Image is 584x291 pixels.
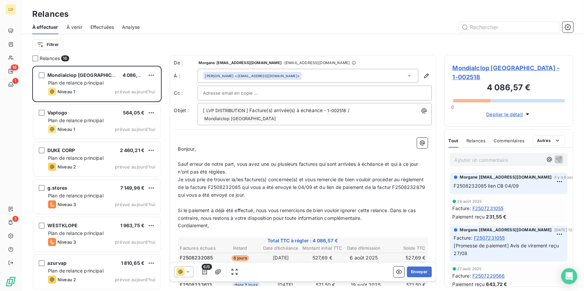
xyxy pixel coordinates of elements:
div: LD [5,4,16,15]
span: 643,72 € [486,281,507,288]
label: Cc : [174,90,198,96]
input: Rechercher [459,22,560,33]
span: Cordialement, [178,223,209,228]
span: 6/6 [202,264,212,270]
span: 1-002518 [326,107,347,115]
span: Paiement reçu [453,213,485,220]
span: DUKE CORP [47,147,75,153]
span: À effectuer [32,24,58,31]
span: Niveau 1 [57,89,75,94]
span: Commentaires [494,138,525,143]
td: 527,69 € [301,254,343,261]
h3: Relances [32,8,69,20]
button: Autres [533,135,565,146]
span: prévue aujourd’hui [115,239,155,245]
span: Sauf erreur de notre part, vous avez une ou plusieurs factures qui sont arrivées à échéance et qu... [178,161,420,175]
span: prévue aujourd’hui [115,277,155,282]
span: 1 963,75 € [120,223,145,228]
th: Montant initial TTC [301,245,343,252]
span: Plan de relance principal [48,80,103,86]
span: 4 086,57 € [123,72,148,78]
span: prévue aujourd’hui [115,202,155,207]
span: Effectuées [90,24,114,31]
span: g.stores [47,185,67,191]
span: prévue aujourd’hui [115,164,155,169]
span: 231,55 € [486,213,506,220]
th: Date d’échéance [261,245,301,252]
span: Niveau 2 [57,277,76,282]
span: 0 [451,104,454,110]
div: Open Intercom Messenger [561,268,577,284]
span: Plan de relance principal [48,117,103,123]
span: Mondialclop [GEOGRAPHIC_DATA] - 1-002518 [453,63,565,82]
span: LVP DISTRIBUTION [205,107,246,115]
span: Vaptogo [47,110,67,115]
span: [Promesse de paiement] Avis de virement reçu 27/08 [454,243,560,256]
span: Facture : [454,234,472,241]
th: Solde TTC [384,245,426,252]
span: Plan de relance principal [48,230,103,236]
span: Je vous prie de trouver la/les facture(s) concernée(s) et vous remercie de bien vouloir procéder ... [178,177,427,198]
span: Mondialclop [GEOGRAPHIC_DATA] [204,115,277,123]
span: 1 [12,78,18,84]
img: Logo LeanPay [5,276,16,287]
button: Déplier le détail [484,110,533,118]
span: Bonjour, [178,146,196,152]
span: [DATE] 12:04 [554,228,578,232]
span: dans 7 jours [233,282,260,288]
button: Filtrer [32,39,63,50]
td: F2508233613 [180,281,226,289]
td: 19 août 2025 [346,281,385,289]
span: Facture : [453,205,471,212]
span: De : [174,59,198,66]
td: 6 août 2025 [344,254,384,261]
span: 2 460,21 € [120,147,145,153]
td: [DATE] [261,254,301,261]
span: prévue aujourd’hui [115,89,155,94]
span: F2507229566 [472,272,505,279]
span: WESTKLOPE [47,223,78,228]
td: 571,50 € [305,281,346,289]
span: Mondialclop [GEOGRAPHIC_DATA] [47,72,128,78]
span: Morgane [EMAIL_ADDRESS][DOMAIN_NAME] [460,227,552,233]
span: F2507231055 [472,205,504,212]
span: [PERSON_NAME] [205,74,234,78]
span: Morgane [EMAIL_ADDRESS][DOMAIN_NAME] [199,61,282,65]
span: Facture : [453,272,471,279]
button: Envoyer [407,266,431,277]
span: Niveau 3 [57,202,76,207]
span: Niveau 1 [57,127,75,132]
span: Morgane [EMAIL_ADDRESS][DOMAIN_NAME] [460,174,552,180]
span: Tout [449,138,459,143]
h3: 4 086,57 € [453,82,565,95]
span: 27 août 2025 [457,267,482,271]
span: / [348,107,349,113]
div: grid [32,66,162,291]
span: azurvap [47,260,67,266]
span: Relances [40,55,60,62]
th: Retard [220,245,260,252]
span: ] Facture(s) arrivée(s) à échéance - [246,107,326,113]
td: [DATE] [266,281,305,289]
span: Si le paiement a déjà été effectué, nous vous remercions de bien vouloir ignorer cette relance. D... [178,207,417,221]
span: F2507231055 [474,234,505,241]
span: F2508232085 [180,254,213,261]
span: 3 [12,216,18,222]
span: 1 810,65 € [121,260,145,266]
span: Niveau 3 [57,239,76,245]
td: 527,69 € [384,254,426,261]
input: Adresse email en copie ... [203,88,276,98]
th: Date d’émission [344,245,384,252]
span: prévue aujourd’hui [115,127,155,132]
span: 28 août 2025 [457,199,482,203]
span: Relances [466,138,486,143]
span: - [EMAIL_ADDRESS][DOMAIN_NAME] [283,61,350,65]
span: Paiement reçu [453,281,485,288]
span: [ [203,107,205,113]
span: À venir [67,24,82,31]
span: 564,05 € [123,110,144,115]
span: Objet : [174,107,189,113]
span: Niveau 2 [57,164,76,169]
span: 7 149,96 € [120,185,145,191]
label: À : [174,72,198,79]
